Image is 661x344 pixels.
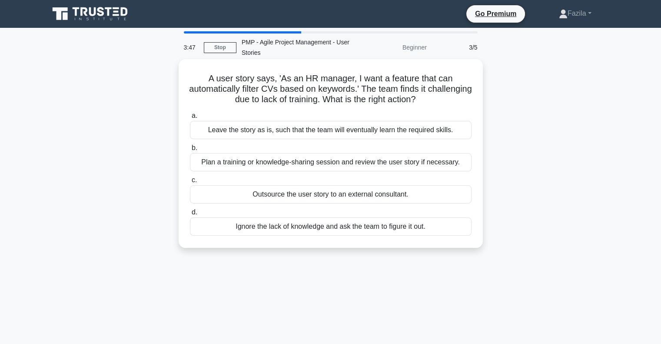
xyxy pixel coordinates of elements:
[538,5,612,22] a: Fazila
[190,217,472,236] div: Ignore the lack of knowledge and ask the team to figure it out.
[204,42,236,53] a: Stop
[192,144,197,151] span: b.
[190,121,472,139] div: Leave the story as is, such that the team will eventually learn the required skills.
[192,176,197,184] span: c.
[356,39,432,56] div: Beginner
[192,112,197,119] span: a.
[432,39,483,56] div: 3/5
[189,73,472,105] h5: A user story says, 'As an HR manager, I want a feature that can automatically filter CVs based on...
[190,153,472,171] div: Plan a training or knowledge-sharing session and review the user story if necessary.
[236,33,356,61] div: PMP - Agile Project Management - User Stories
[192,208,197,216] span: d.
[179,39,204,56] div: 3:47
[190,185,472,204] div: Outsource the user story to an external consultant.
[470,8,521,19] a: Go Premium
